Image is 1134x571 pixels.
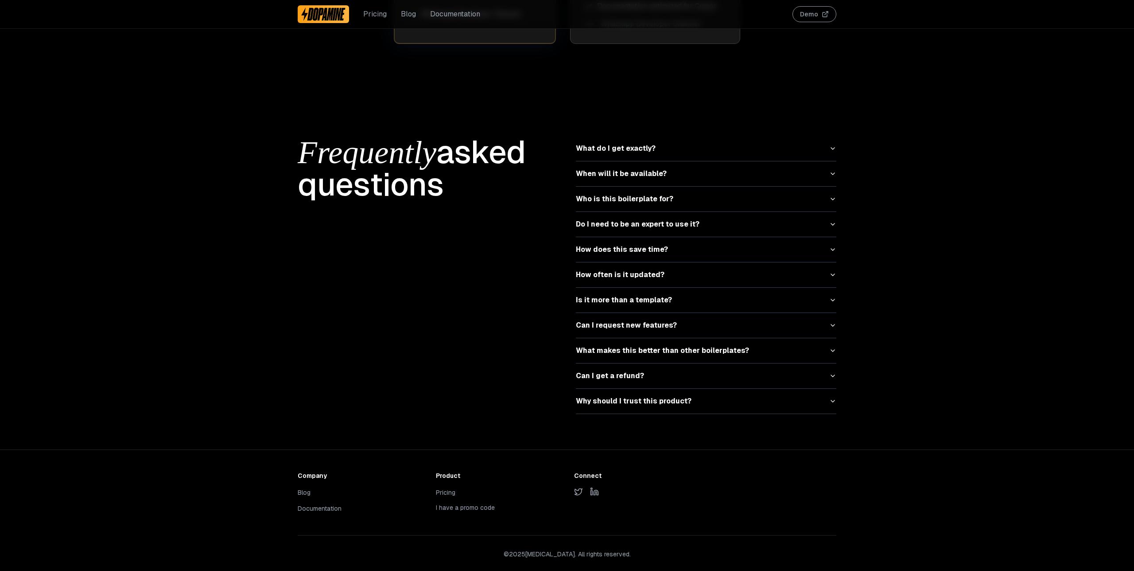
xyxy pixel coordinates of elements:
[792,6,836,22] button: Demo
[301,7,346,21] img: Dopamine
[298,550,836,559] p: © 2025 [MEDICAL_DATA]. All rights reserved.
[576,237,836,262] button: How does this save time?
[436,489,455,497] a: Pricing
[576,288,836,313] button: Is it more than a template?
[576,262,836,287] button: How often is it updated?
[576,313,836,338] button: Can I request new features?
[298,489,311,497] a: Blog
[363,9,387,20] a: Pricing
[298,471,422,480] h3: Company
[298,135,436,170] span: Frequently
[298,505,342,512] a: Documentation
[436,503,495,512] button: I have a promo code
[576,187,836,211] button: Who is this boilerplate for?
[436,471,560,480] h3: Product
[576,136,836,161] button: What do I get exactly?
[576,338,836,363] button: What makes this better than other boilerplates?
[576,364,836,388] button: Can I get a refund?
[298,5,349,23] a: Dopamine
[576,389,836,414] button: Why should I trust this product?
[576,161,836,186] button: When will it be available?
[401,9,416,20] a: Blog
[576,212,836,237] button: Do I need to be an expert to use it?
[574,471,698,480] h3: Connect
[430,9,480,20] a: Documentation
[298,136,558,200] h1: asked questions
